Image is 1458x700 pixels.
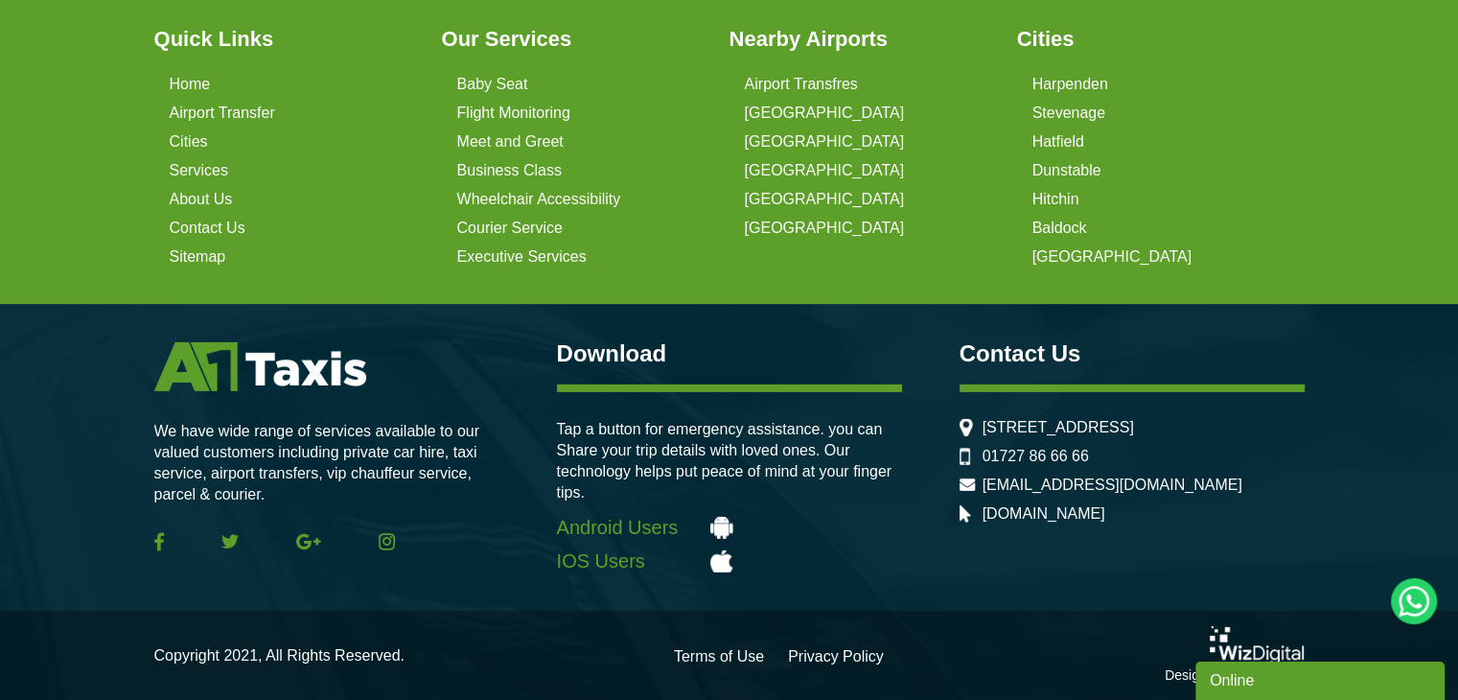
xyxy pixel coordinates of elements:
[442,27,706,52] h3: Our Services
[170,162,228,179] a: Services
[983,477,1242,494] a: [EMAIL_ADDRESS][DOMAIN_NAME]
[170,133,208,151] a: Cities
[1210,626,1304,665] img: Wiz Digital
[745,105,905,122] a: [GEOGRAPHIC_DATA]
[457,76,528,93] a: Baby Seat
[557,517,902,539] a: Android Users
[983,505,1105,523] a: [DOMAIN_NAME]
[170,105,275,122] a: Airport Transfer
[154,342,366,391] img: A1 Taxis St Albans
[457,133,564,151] a: Meet and Greet
[379,533,395,550] img: Instagram
[1165,665,1305,686] p: Designed By WizDigital
[154,532,164,551] img: Facebook
[457,191,621,208] a: Wheelchair Accessibility
[1032,133,1084,151] a: Hatfield
[457,105,570,122] a: Flight Monitoring
[745,191,905,208] a: [GEOGRAPHIC_DATA]
[1032,105,1106,122] a: Stevenage
[1032,76,1108,93] a: Harpenden
[960,342,1305,365] h3: Contact Us
[296,533,321,550] img: Google Plus
[170,191,233,208] a: About Us
[1195,658,1448,700] iframe: chat widget
[557,342,902,365] h3: Download
[745,220,905,237] a: [GEOGRAPHIC_DATA]
[557,550,902,572] a: IOS Users
[1032,162,1101,179] a: Dunstable
[457,162,562,179] a: Business Class
[1017,27,1282,52] h3: Cities
[745,162,905,179] a: [GEOGRAPHIC_DATA]
[745,76,858,93] a: Airport Transfres
[557,419,902,503] p: Tap a button for emergency assistance. you can Share your trip details with loved ones. Our techn...
[1032,248,1192,266] a: [GEOGRAPHIC_DATA]
[170,220,245,237] a: Contact Us
[170,248,226,266] a: Sitemap
[154,645,405,666] p: Copyright 2021, All Rights Reserved.
[221,534,239,548] img: Twitter
[170,76,211,93] a: Home
[1032,191,1079,208] a: Hitchin
[154,421,499,505] p: We have wide range of services available to our valued customers including private car hire, taxi...
[457,220,563,237] a: Courier Service
[729,27,994,52] h3: Nearby Airports
[788,649,884,665] a: Privacy Policy
[960,419,1305,436] li: [STREET_ADDRESS]
[457,248,587,266] a: Executive Services
[154,27,419,52] h3: Quick Links
[1032,220,1087,237] a: Baldock
[745,133,905,151] a: [GEOGRAPHIC_DATA]
[983,448,1089,465] a: 01727 86 66 66
[674,649,764,665] a: Terms of Use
